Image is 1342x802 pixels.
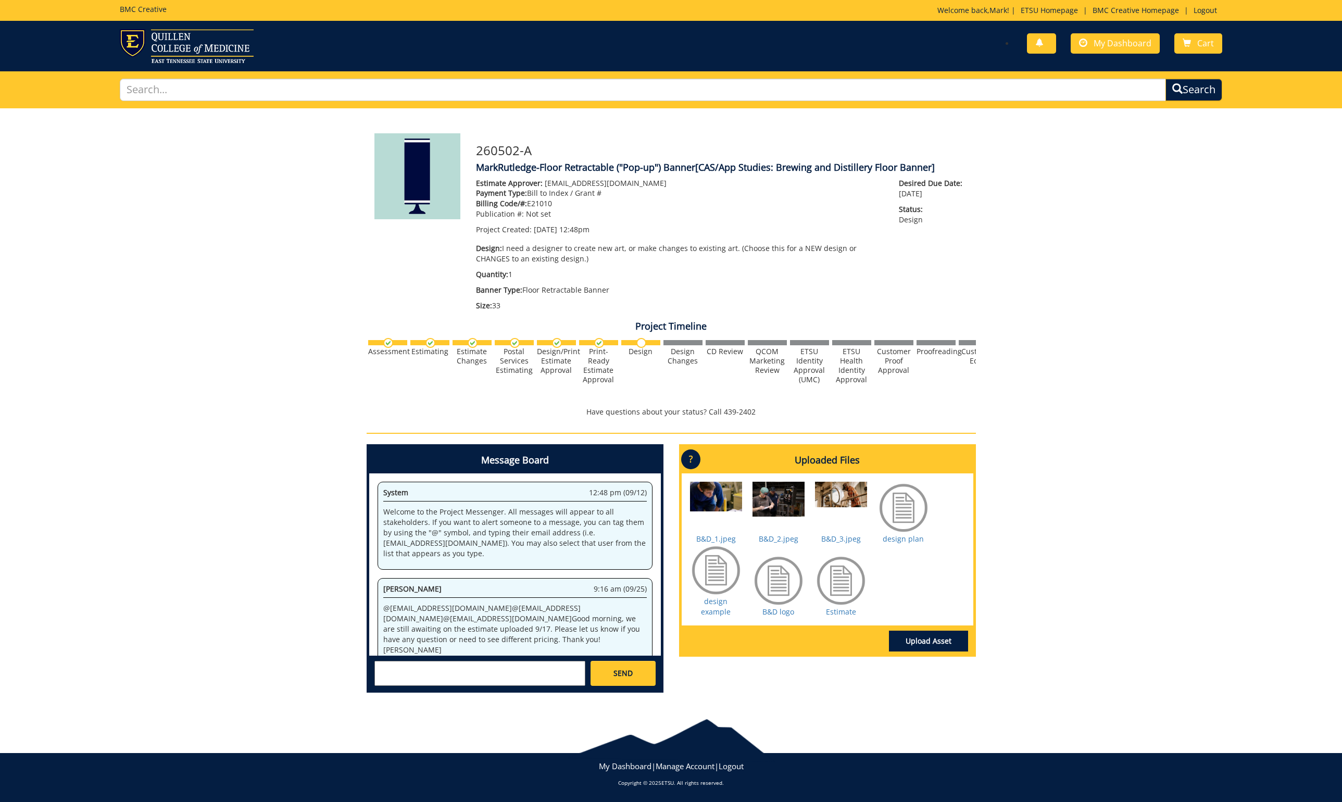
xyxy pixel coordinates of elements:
img: no [636,338,646,348]
p: 33 [476,300,884,311]
a: BMC Creative Homepage [1087,5,1184,15]
h4: Message Board [369,447,661,474]
span: SEND [613,668,633,679]
p: 1 [476,269,884,280]
span: [CAS/App Studies: Brewing and Distillery Floor Banner] [695,161,935,173]
span: 9:16 am (09/25) [594,584,647,594]
a: design plan [883,534,924,544]
img: checkmark [552,338,562,348]
h4: MarkRutledge-Floor Retractable ("Pop-up") Banner [476,162,968,173]
span: Banner Type: [476,285,522,295]
span: [DATE] 12:48pm [534,224,590,234]
img: checkmark [383,338,393,348]
span: System [383,487,408,497]
span: Desired Due Date: [899,178,968,189]
img: Product featured image [374,133,460,219]
img: ETSU logo [120,29,254,63]
a: B&D_3.jpeg [821,534,861,544]
p: Welcome to the Project Messenger. All messages will appear to all stakeholders. If you want to al... [383,507,647,559]
div: Assessment [368,347,407,356]
span: [PERSON_NAME] [383,584,442,594]
div: ETSU Identity Approval (UMC) [790,347,829,384]
span: Status: [899,204,968,215]
a: B&D logo [762,607,794,617]
a: Logout [1188,5,1222,15]
span: Design: [476,243,502,253]
p: Bill to Index / Grant # [476,188,884,198]
div: QCOM Marketing Review [748,347,787,375]
p: Floor Retractable Banner [476,285,884,295]
a: Logout [719,761,744,771]
input: Search... [120,79,1167,101]
div: CD Review [706,347,745,356]
span: Project Created: [476,224,532,234]
h4: Project Timeline [367,321,976,332]
span: Estimate Approver: [476,178,543,188]
div: Proofreading [917,347,956,356]
p: Welcome back, ! | | | [937,5,1222,16]
div: Print-Ready Estimate Approval [579,347,618,384]
img: checkmark [425,338,435,348]
div: Design/Print Estimate Approval [537,347,576,375]
a: ETSU [661,779,674,786]
div: Customer Proof Approval [874,347,913,375]
img: checkmark [594,338,604,348]
a: ETSU Homepage [1015,5,1083,15]
p: [DATE] [899,178,968,199]
p: @ [EMAIL_ADDRESS][DOMAIN_NAME] @ [EMAIL_ADDRESS][DOMAIN_NAME] @ [EMAIL_ADDRESS][DOMAIN_NAME] Good... [383,603,647,655]
div: Design Changes [663,347,703,366]
p: Have questions about your status? Call 439-2402 [367,407,976,417]
a: Mark [989,5,1007,15]
div: Estimating [410,347,449,356]
textarea: messageToSend [374,661,585,686]
div: Design [621,347,660,356]
span: Publication #: [476,209,524,219]
a: Upload Asset [889,631,968,651]
p: I need a designer to create new art, or make changes to existing art. (Choose this for a NEW desi... [476,243,884,264]
a: Cart [1174,33,1222,54]
span: Billing Code/#: [476,198,527,208]
p: Design [899,204,968,225]
h4: Uploaded Files [682,447,973,474]
div: Postal Services Estimating [495,347,534,375]
span: Payment Type: [476,188,527,198]
img: checkmark [510,338,520,348]
img: checkmark [468,338,478,348]
h3: 260502-A [476,144,968,157]
span: Size: [476,300,492,310]
a: My Dashboard [599,761,651,771]
a: My Dashboard [1071,33,1160,54]
div: ETSU Health Identity Approval [832,347,871,384]
p: ? [681,449,700,469]
div: Estimate Changes [453,347,492,366]
span: My Dashboard [1094,37,1151,49]
div: Customer Edits [959,347,998,366]
a: Estimate [826,607,856,617]
p: [EMAIL_ADDRESS][DOMAIN_NAME] [476,178,884,189]
span: 12:48 pm (09/12) [589,487,647,498]
p: E21010 [476,198,884,209]
a: SEND [591,661,655,686]
span: Cart [1197,37,1214,49]
span: Quantity: [476,269,508,279]
a: design example [701,596,731,617]
span: Not set [526,209,551,219]
button: Search [1165,79,1222,101]
h5: BMC Creative [120,5,167,13]
a: Manage Account [656,761,714,771]
a: B&D_2.jpeg [759,534,798,544]
a: B&D_1.jpeg [696,534,736,544]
